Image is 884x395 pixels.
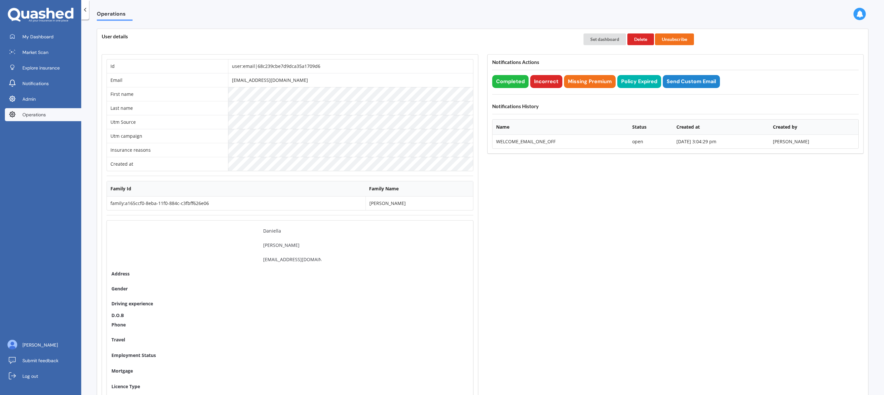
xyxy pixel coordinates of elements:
[22,49,48,56] span: Market Scan
[492,75,529,88] button: Completed
[5,108,81,121] a: Operations
[7,340,17,350] img: ALV-UjU6YHOUIM1AGx_4vxbOkaOq-1eqc8a3URkVIJkc_iWYmQ98kTe7fc9QMVOBV43MoXmOPfWPN7JjnmUwLuIGKVePaQgPQ...
[22,373,38,379] span: Log out
[228,73,473,87] td: [EMAIL_ADDRESS][DOMAIN_NAME]
[629,135,673,148] td: open
[111,312,124,319] div: D.O.B
[22,357,58,364] span: Submit feedback
[564,75,616,88] button: Missing Premium
[5,30,81,43] a: My Dashboard
[107,73,228,87] td: Email
[769,135,858,148] td: [PERSON_NAME]
[627,33,654,45] button: Delete
[493,120,629,135] th: Name
[655,33,694,45] button: Unsubscribe
[107,115,228,129] td: Utm Source
[629,120,673,135] th: Status
[111,286,128,292] span: Gender
[22,33,54,40] span: My Dashboard
[22,342,58,348] span: [PERSON_NAME]
[111,352,156,358] span: Employment Status
[5,370,81,383] a: Log out
[365,197,473,210] td: [PERSON_NAME]
[107,143,228,157] td: Insurance reasons
[22,65,60,71] span: Explore insurance
[530,75,562,88] button: Incorrect
[111,271,254,277] span: Address
[22,96,36,102] span: Admin
[107,87,228,101] td: First name
[107,59,228,73] td: Id
[22,111,46,118] span: Operations
[111,337,125,343] span: Travel
[365,181,473,197] th: Family Name
[663,75,720,88] button: Send Custom Email
[111,322,254,328] span: Phone
[111,300,254,307] span: Driving experience
[493,135,629,148] td: WELCOME_EMAIL_ONE_OFF
[107,101,228,115] td: Last name
[617,75,661,88] button: Policy Expired
[111,383,140,389] span: Licence Type
[107,157,228,171] td: Created at
[583,33,626,45] button: Set dashboard
[257,268,327,280] input: Address
[22,80,49,87] span: Notifications
[257,298,327,310] input: Driving experience
[97,11,133,19] span: Operations
[5,354,81,367] a: Submit feedback
[769,120,858,135] th: Created by
[5,93,81,106] a: Admin
[5,338,81,351] a: [PERSON_NAME]
[257,319,327,330] input: Phone
[107,181,365,197] th: Family Id
[102,33,574,40] h4: User details
[673,120,769,135] th: Created at
[492,59,859,65] h4: Notifications Actions
[492,103,859,109] h4: Notifications History
[5,77,81,90] a: Notifications
[107,197,365,210] td: family:a165ccf0-8eba-11f0-884c-c3fbff626e06
[5,46,81,59] a: Market Scan
[107,129,228,143] td: Utm campaign
[5,61,81,74] a: Explore insurance
[228,59,473,73] td: user:email|68c239cbe7d9dca35a1709d6
[673,135,769,148] td: [DATE] 3:04:29 pm
[111,368,133,374] span: Mortgage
